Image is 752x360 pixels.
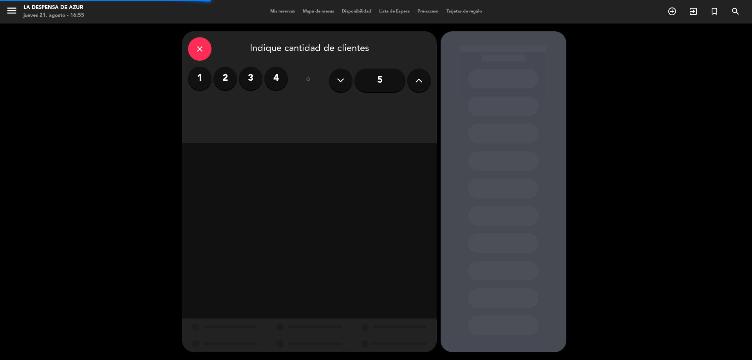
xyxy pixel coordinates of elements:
[443,9,486,14] span: Tarjetas de regalo
[6,5,18,16] i: menu
[239,67,262,90] label: 3
[667,7,677,16] i: add_circle_outline
[710,7,719,16] i: turned_in_not
[338,9,375,14] span: Disponibilidad
[375,9,414,14] span: Lista de Espera
[213,67,237,90] label: 2
[23,4,84,12] div: La Despensa de Azur
[264,67,288,90] label: 4
[188,67,211,90] label: 1
[299,9,338,14] span: Mapa de mesas
[689,7,698,16] i: exit_to_app
[188,37,431,61] div: Indique cantidad de clientes
[296,67,321,94] div: ó
[266,9,299,14] span: Mis reservas
[195,44,204,54] i: close
[23,12,84,20] div: jueves 21. agosto - 16:55
[414,9,443,14] span: Pre-acceso
[6,5,18,19] button: menu
[731,7,740,16] i: search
